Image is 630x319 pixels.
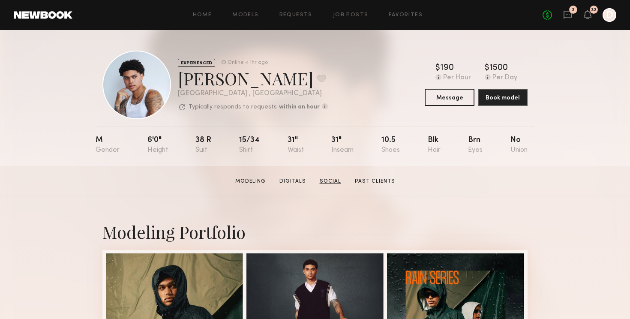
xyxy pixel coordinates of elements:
[276,178,309,185] a: Digitals
[228,60,268,66] div: Online < 1hr ago
[389,12,423,18] a: Favorites
[489,64,508,72] div: 1500
[288,136,304,154] div: 31"
[428,136,441,154] div: Blk
[381,136,400,154] div: 10.5
[468,136,483,154] div: Brn
[232,12,258,18] a: Models
[591,8,597,12] div: 32
[603,8,616,22] a: D
[563,10,573,21] a: 2
[331,136,354,154] div: 31"
[279,12,312,18] a: Requests
[102,220,528,243] div: Modeling Portfolio
[147,136,168,154] div: 6'0"
[351,178,399,185] a: Past Clients
[193,12,212,18] a: Home
[279,104,320,110] b: within an hour
[333,12,369,18] a: Job Posts
[96,136,120,154] div: M
[443,74,471,82] div: Per Hour
[425,89,474,106] button: Message
[478,89,528,106] button: Book model
[178,90,328,97] div: [GEOGRAPHIC_DATA] , [GEOGRAPHIC_DATA]
[178,67,328,90] div: [PERSON_NAME]
[510,136,528,154] div: No
[440,64,454,72] div: 190
[195,136,211,154] div: 38 r
[232,178,269,185] a: Modeling
[572,8,575,12] div: 2
[189,104,277,110] p: Typically responds to requests
[178,59,215,67] div: EXPERIENCED
[492,74,517,82] div: Per Day
[485,64,489,72] div: $
[239,136,260,154] div: 15/34
[435,64,440,72] div: $
[316,178,345,185] a: Social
